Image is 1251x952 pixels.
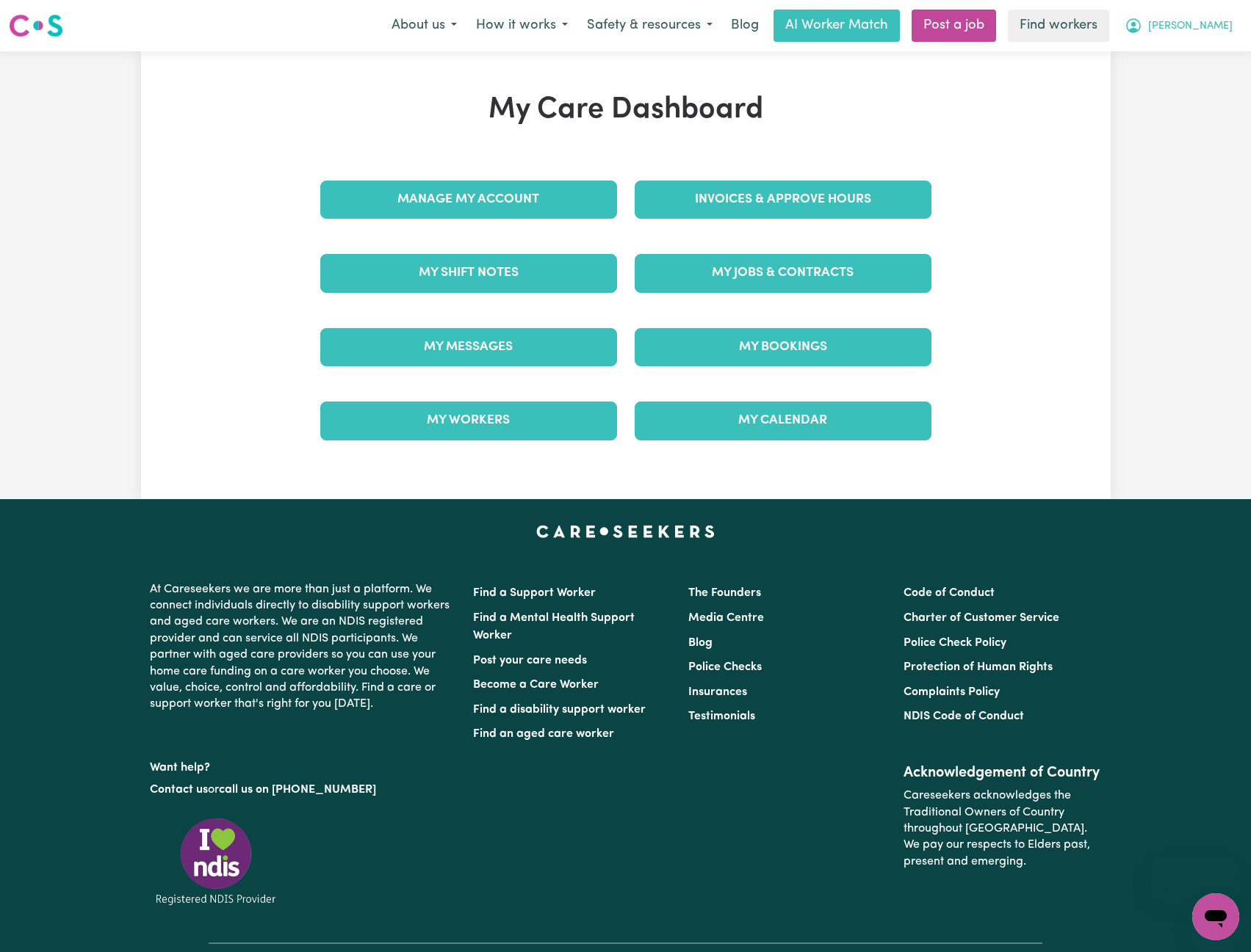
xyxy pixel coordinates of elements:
[150,754,455,776] p: Want help?
[635,181,931,219] a: Invoices & Approve Hours
[904,587,995,599] a: Code of Conduct
[904,637,1006,649] a: Police Check Policy
[904,764,1101,782] h2: Acknowledgement of Country
[635,328,931,366] a: My Bookings
[688,612,764,624] a: Media Centre
[150,575,455,719] p: At Careseekers we are more than just a platform. We connect individuals directly to disability su...
[904,711,1024,722] a: NDIS Code of Conduct
[688,587,761,599] a: The Founders
[688,661,762,673] a: Police Checks
[9,9,63,43] a: Careseekers logo
[635,401,931,440] a: My Calendar
[473,587,596,599] a: Find a Support Worker
[382,10,466,41] button: About us
[150,815,282,907] img: Registered NDIS provider
[466,10,577,41] button: How it works
[688,686,747,698] a: Insurances
[473,655,587,666] a: Post your care needs
[688,637,713,649] a: Blog
[1151,855,1239,887] iframe: Message from company
[473,728,614,740] a: Find an aged care worker
[320,328,617,366] a: My Messages
[1148,18,1233,34] span: [PERSON_NAME]
[150,776,455,804] p: or
[904,782,1101,876] p: Careseekers acknowledges the Traditional Owners of Country throughout [GEOGRAPHIC_DATA]. We pay o...
[774,10,900,42] a: AI Worker Match
[635,254,931,292] a: My Jobs & Contracts
[473,679,599,691] a: Become a Care Worker
[536,526,715,537] a: Careseekers home page
[311,92,940,128] h1: My Care Dashboard
[904,612,1059,624] a: Charter of Customer Service
[9,12,63,39] img: Careseekers logo
[150,784,208,796] a: Contact us
[473,704,646,716] a: Find a disability support worker
[1008,10,1109,42] a: Find workers
[219,784,376,796] a: call us on [PHONE_NUMBER]
[320,401,617,440] a: My Workers
[904,661,1053,673] a: Protection of Human Rights
[722,10,768,42] a: Blog
[688,711,755,722] a: Testimonials
[1192,893,1239,940] iframe: Button to launch messaging window
[320,181,617,219] a: Manage My Account
[904,686,1000,698] a: Complaints Policy
[1115,10,1242,41] button: My Account
[473,612,635,642] a: Find a Mental Health Support Worker
[912,10,996,42] a: Post a job
[320,254,617,292] a: My Shift Notes
[577,10,722,41] button: Safety & resources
